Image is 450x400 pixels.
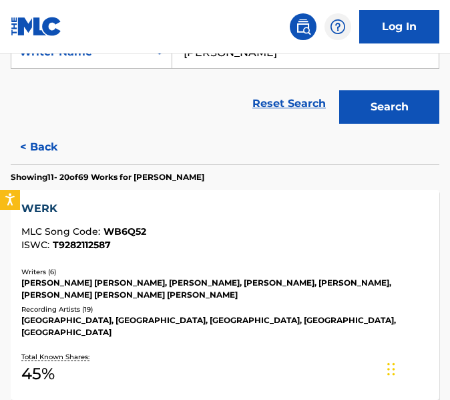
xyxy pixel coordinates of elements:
[21,239,53,251] span: ISWC :
[21,314,429,338] div: [GEOGRAPHIC_DATA], [GEOGRAPHIC_DATA], [GEOGRAPHIC_DATA], [GEOGRAPHIC_DATA], [GEOGRAPHIC_DATA]
[387,349,395,389] div: Drag
[11,17,62,36] img: MLC Logo
[246,89,332,118] a: Reset Search
[11,130,91,164] button: < Back
[21,201,429,217] div: WERK
[330,19,346,35] img: help
[21,304,429,314] div: Recording Artists ( 19 )
[324,13,351,40] div: Help
[11,171,204,183] p: Showing 11 - 20 of 69 Works for [PERSON_NAME]
[21,362,55,386] span: 45 %
[11,35,439,130] form: Search Form
[295,19,311,35] img: search
[21,267,429,277] div: Writers ( 6 )
[21,225,103,237] span: MLC Song Code :
[359,10,439,43] a: Log In
[21,352,93,362] p: Total Known Shares:
[103,225,146,237] span: WB6Q52
[53,239,111,251] span: T9282112587
[11,190,439,400] a: WERKMLC Song Code:WB6Q52ISWC:T9282112587Writers (6)[PERSON_NAME] [PERSON_NAME], [PERSON_NAME], [P...
[339,90,439,124] button: Search
[383,336,450,400] iframe: Chat Widget
[21,277,429,301] div: [PERSON_NAME] [PERSON_NAME], [PERSON_NAME], [PERSON_NAME], [PERSON_NAME], [PERSON_NAME] [PERSON_N...
[290,13,316,40] a: Public Search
